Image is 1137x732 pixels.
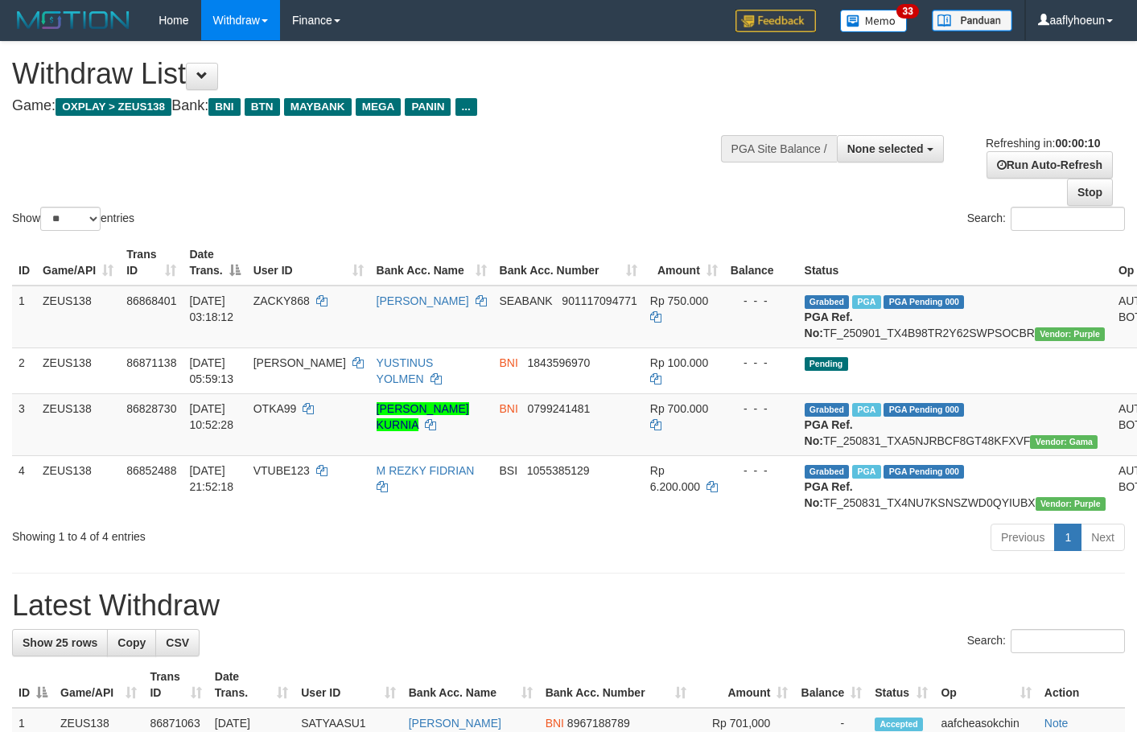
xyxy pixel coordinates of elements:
[500,402,518,415] span: BNI
[166,636,189,649] span: CSV
[377,464,475,477] a: M REZKY FIDRIAN
[12,455,36,517] td: 4
[1067,179,1113,206] a: Stop
[12,662,54,708] th: ID: activate to sort column descending
[253,356,346,369] span: [PERSON_NAME]
[36,286,120,348] td: ZEUS138
[189,294,233,323] span: [DATE] 03:18:12
[377,356,434,385] a: YUSTINUS YOLMEN
[934,662,1037,708] th: Op: activate to sort column ascending
[54,662,143,708] th: Game/API: activate to sort column ascending
[36,393,120,455] td: ZEUS138
[986,137,1100,150] span: Refreshing in:
[805,418,853,447] b: PGA Ref. No:
[245,98,280,116] span: BTN
[117,636,146,649] span: Copy
[721,135,837,162] div: PGA Site Balance /
[253,294,310,307] span: ZACKY868
[724,240,798,286] th: Balance
[967,207,1125,231] label: Search:
[805,403,850,417] span: Grabbed
[840,10,908,32] img: Button%20Memo.svg
[253,464,310,477] span: VTUBE123
[1036,497,1106,511] span: Vendor URL: https://trx4.1velocity.biz
[805,480,853,509] b: PGA Ref. No:
[295,662,402,708] th: User ID: activate to sort column ascending
[500,356,518,369] span: BNI
[12,286,36,348] td: 1
[650,294,708,307] span: Rp 750.000
[884,465,964,479] span: PGA Pending
[868,662,934,708] th: Status: activate to sort column ascending
[798,393,1112,455] td: TF_250831_TXA5NJRBCF8GT48KFXVF
[528,402,591,415] span: Copy 0799241481 to clipboard
[12,207,134,231] label: Show entries
[852,403,880,417] span: Marked by aafsreyleap
[1044,717,1069,730] a: Note
[527,464,590,477] span: Copy 1055385129 to clipboard
[1054,524,1081,551] a: 1
[805,465,850,479] span: Grabbed
[884,295,964,309] span: PGA Pending
[731,463,792,479] div: - - -
[12,240,36,286] th: ID
[12,347,36,393] td: 2
[562,294,636,307] span: Copy 901117094771 to clipboard
[852,295,880,309] span: Marked by aaftrukkakada
[12,98,742,114] h4: Game: Bank:
[189,464,233,493] span: [DATE] 21:52:18
[735,10,816,32] img: Feedback.jpg
[126,464,176,477] span: 86852488
[847,142,924,155] span: None selected
[12,393,36,455] td: 3
[12,629,108,656] a: Show 25 rows
[12,590,1125,622] h1: Latest Withdraw
[208,98,240,116] span: BNI
[650,464,700,493] span: Rp 6.200.000
[500,294,553,307] span: SEABANK
[987,151,1113,179] a: Run Auto-Refresh
[1030,435,1098,449] span: Vendor URL: https://trx31.1velocity.biz
[189,402,233,431] span: [DATE] 10:52:28
[798,455,1112,517] td: TF_250831_TX4NU7KSNSZWD0QYIUBX
[798,286,1112,348] td: TF_250901_TX4B98TR2Y62SWPSOCBR
[884,403,964,417] span: PGA Pending
[183,240,246,286] th: Date Trans.: activate to sort column descending
[805,295,850,309] span: Grabbed
[126,356,176,369] span: 86871138
[189,356,233,385] span: [DATE] 05:59:13
[12,8,134,32] img: MOTION_logo.png
[405,98,451,116] span: PANIN
[500,464,518,477] span: BSI
[896,4,918,19] span: 33
[1011,207,1125,231] input: Search:
[143,662,208,708] th: Trans ID: activate to sort column ascending
[875,718,923,731] span: Accepted
[539,662,694,708] th: Bank Acc. Number: activate to sort column ascending
[798,240,1112,286] th: Status
[731,401,792,417] div: - - -
[493,240,644,286] th: Bank Acc. Number: activate to sort column ascending
[1038,662,1125,708] th: Action
[36,240,120,286] th: Game/API: activate to sort column ascending
[356,98,402,116] span: MEGA
[650,402,708,415] span: Rp 700.000
[155,629,200,656] a: CSV
[644,240,724,286] th: Amount: activate to sort column ascending
[805,310,853,339] b: PGA Ref. No:
[852,465,880,479] span: Marked by aafsolysreylen
[967,629,1125,653] label: Search:
[1081,524,1125,551] a: Next
[567,717,630,730] span: Copy 8967188789 to clipboard
[208,662,295,708] th: Date Trans.: activate to sort column ascending
[12,522,462,545] div: Showing 1 to 4 of 4 entries
[932,10,1012,31] img: panduan.png
[528,356,591,369] span: Copy 1843596970 to clipboard
[805,357,848,371] span: Pending
[120,240,183,286] th: Trans ID: activate to sort column ascending
[107,629,156,656] a: Copy
[455,98,477,116] span: ...
[40,207,101,231] select: Showentries
[377,402,469,431] a: [PERSON_NAME] KURNIA
[36,455,120,517] td: ZEUS138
